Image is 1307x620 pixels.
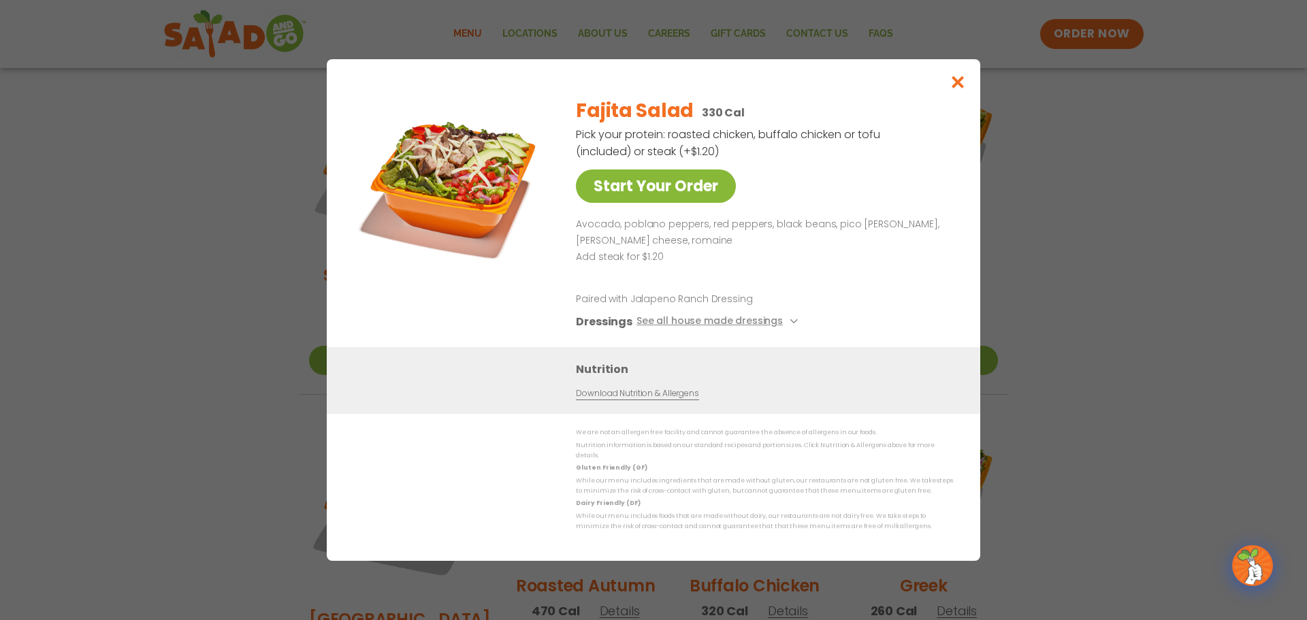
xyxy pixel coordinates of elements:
[576,313,632,330] h3: Dressings
[576,499,640,507] strong: Dairy Friendly (DF)
[576,463,647,472] strong: Gluten Friendly (GF)
[576,216,948,249] p: Avocado, poblano peppers, red peppers, black beans, pico [PERSON_NAME], [PERSON_NAME] cheese, rom...
[576,440,953,461] p: Nutrition information is based on our standard recipes and portion sizes. Click Nutrition & Aller...
[357,86,548,277] img: Featured product photo for Fajita Salad
[576,427,953,438] p: We are not an allergen free facility and cannot guarantee the absence of allergens in our foods.
[576,169,736,203] a: Start Your Order
[576,97,694,125] h2: Fajita Salad
[636,313,802,330] button: See all house made dressings
[576,510,953,532] p: While our menu includes foods that are made without dairy, our restaurants are not dairy free. We...
[1233,546,1272,585] img: wpChatIcon
[576,126,882,160] p: Pick your protein: roasted chicken, buffalo chicken or tofu (included) or steak (+$1.20)
[576,292,828,306] p: Paired with Jalapeno Ranch Dressing
[576,249,948,265] p: Add steak for $1.20
[576,361,960,378] h3: Nutrition
[936,59,980,105] button: Close modal
[576,387,698,400] a: Download Nutrition & Allergens
[702,104,745,121] p: 330 Cal
[576,476,953,497] p: While our menu includes ingredients that are made without gluten, our restaurants are not gluten ...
